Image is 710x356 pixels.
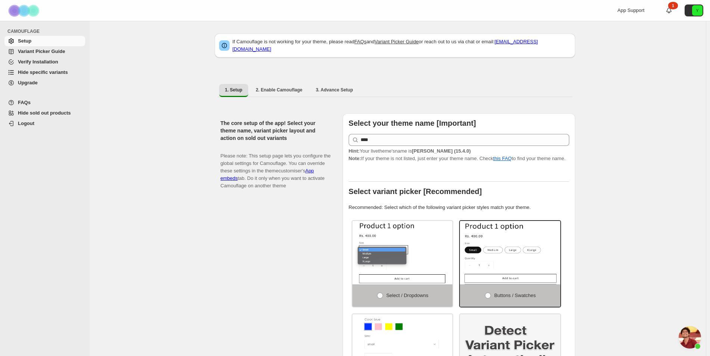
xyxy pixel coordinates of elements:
span: Your live theme's name is [349,148,471,154]
span: Select / Dropdowns [386,293,429,298]
span: Logout [18,121,34,126]
span: Setup [18,38,31,44]
a: Hide specific variants [4,67,85,78]
a: Verify Installation [4,57,85,67]
a: Upgrade [4,78,85,88]
b: Select your theme name [Important] [349,119,476,127]
a: Variant Picker Guide [4,46,85,57]
p: If your theme is not listed, just enter your theme name. Check to find your theme name. [349,147,569,162]
span: 1. Setup [225,87,243,93]
text: Y [696,8,699,13]
span: FAQs [18,100,31,105]
a: Logout [4,118,85,129]
img: Select / Dropdowns [352,221,453,284]
a: FAQs [4,97,85,108]
span: App Support [617,7,644,13]
a: FAQs [354,39,367,44]
strong: Hint: [349,148,360,154]
span: Verify Installation [18,59,58,65]
span: Avatar with initials Y [692,5,703,16]
span: Buttons / Swatches [494,293,536,298]
a: this FAQ [493,156,512,161]
span: CAMOUFLAGE [7,28,86,34]
div: Open chat [679,326,701,349]
h2: The core setup of the app! Select your theme name, variant picker layout and action on sold out v... [221,119,331,142]
span: 2. Enable Camouflage [256,87,302,93]
div: 1 [668,2,678,9]
a: Setup [4,36,85,46]
span: Variant Picker Guide [18,49,65,54]
span: 3. Advance Setup [316,87,353,93]
a: 1 [665,7,673,14]
a: Variant Picker Guide [374,39,418,44]
span: Upgrade [18,80,38,85]
button: Avatar with initials Y [685,4,703,16]
span: Hide specific variants [18,69,68,75]
strong: Note: [349,156,361,161]
p: If Camouflage is not working for your theme, please read and or reach out to us via chat or email: [233,38,571,53]
b: Select variant picker [Recommended] [349,187,482,196]
img: Camouflage [6,0,43,21]
strong: [PERSON_NAME] (15.4.0) [412,148,471,154]
a: Hide sold out products [4,108,85,118]
span: Hide sold out products [18,110,71,116]
p: Please note: This setup page lets you configure the global settings for Camouflage. You can overr... [221,145,331,190]
img: Buttons / Swatches [460,221,560,284]
p: Recommended: Select which of the following variant picker styles match your theme. [349,204,569,211]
